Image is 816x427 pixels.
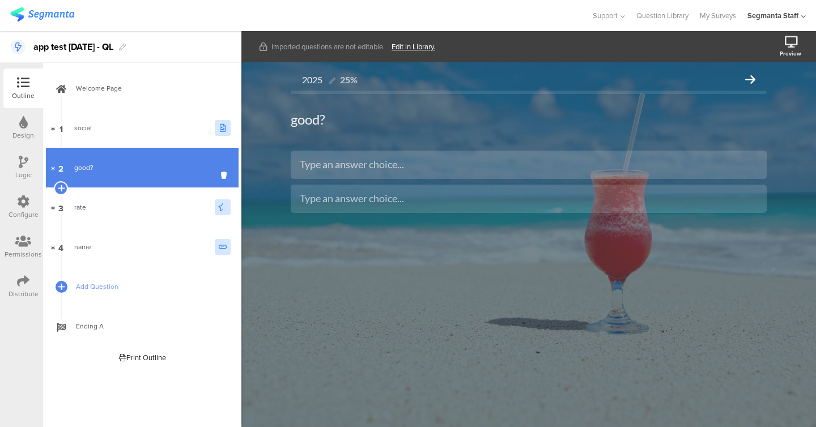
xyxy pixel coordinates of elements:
span: 2025 [302,74,322,85]
span: 2 [58,161,63,174]
a: Welcome Page [46,69,239,108]
div: Logic [15,170,32,180]
a: 3 rate [46,187,239,227]
div: social [74,122,206,134]
a: Ending A [46,306,239,346]
div: Outline [12,91,35,101]
a: 2 good? [46,148,239,187]
span: Imported questions are not editable. [271,41,385,52]
a: 1 social [46,108,239,148]
div: rate [74,202,206,213]
span: Add Question [76,281,221,292]
div: Print Outline [119,352,166,363]
span: 1 [59,122,63,134]
i: Delete [221,170,231,181]
div: good? [74,162,206,173]
img: segmanta logo [10,7,74,22]
div: Segmanta Staff [747,10,798,21]
div: Configure [8,210,39,220]
div: 25% [340,74,358,85]
i: This is a Data Enrichment Survey. [11,40,25,54]
div: Distribute [8,289,39,299]
div: Preview [780,49,801,58]
span: 3 [58,201,63,213]
a: 4 name [46,227,239,267]
span: Welcome Page [76,83,221,94]
span: 4 [58,241,63,253]
div: Design [12,130,34,140]
div: app test [DATE] - QL [33,38,113,56]
div: name [74,241,206,253]
span: Support [593,10,618,21]
div: Permissions [5,249,42,259]
a: Edit in Library. [392,41,435,52]
span: Ending A [76,321,221,332]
